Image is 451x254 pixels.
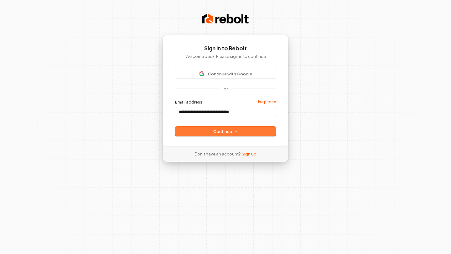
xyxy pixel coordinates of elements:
button: Continue [175,127,276,136]
a: Sign up [242,151,257,157]
img: Rebolt Logo [202,13,249,25]
span: Continue [213,129,238,134]
button: Sign in with GoogleContinue with Google [175,69,276,79]
label: Email address [175,99,202,105]
h1: Sign in to Rebolt [175,45,276,52]
a: Use phone [257,99,276,104]
span: Don’t have an account? [194,151,241,157]
p: Welcome back! Please sign in to continue [175,53,276,59]
img: Sign in with Google [199,71,204,76]
span: Continue with Google [208,71,252,77]
p: or [224,86,228,92]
